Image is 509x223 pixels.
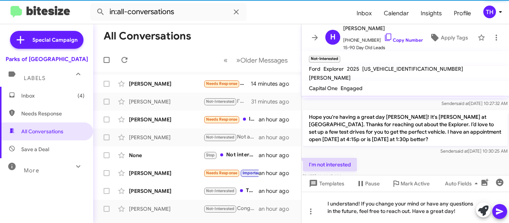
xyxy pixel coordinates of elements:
span: Not-Interested [206,188,235,193]
span: Explorer [323,66,344,72]
span: said at [455,148,468,154]
span: Sender [DATE] 10:27:32 AM [442,101,508,106]
span: Sender [DATE] 10:30:25 AM [440,148,508,154]
div: Parks of [GEOGRAPHIC_DATA] [6,55,88,63]
button: Next [232,52,292,68]
div: Not at this time sorry the message was not meant for you [203,133,259,141]
span: More [24,167,39,174]
span: Not-Interested [206,206,235,211]
div: [PERSON_NAME] [129,134,203,141]
div: an hour ago [259,169,295,177]
span: Templates [307,177,344,190]
span: Important [243,171,262,175]
span: Pause [365,177,380,190]
div: [PERSON_NAME] [129,187,203,195]
span: Auto Fields [445,177,481,190]
div: I have a delivered price to [GEOGRAPHIC_DATA] [GEOGRAPHIC_DATA] zip code 30350 of $34,300. This i... [203,115,259,124]
div: an hour ago [259,152,295,159]
div: Thanks but already purchased a vehicle. [203,187,259,195]
span: H [330,31,336,43]
span: Special Campaign [32,36,78,44]
span: Save a Deal [21,146,49,153]
a: Inbox [351,3,378,24]
span: 2025 [347,66,359,72]
div: 14 minutes ago [251,80,295,87]
span: Needs Response [21,110,85,117]
span: Ford [309,66,320,72]
nav: Page navigation example [219,52,292,68]
div: [PERSON_NAME] [129,80,203,87]
span: Apply Tags [441,31,468,44]
button: Apply Tags [423,31,474,44]
span: [US_VEHICLE_IDENTIFICATION_NUMBER] [362,66,463,72]
span: (4) [78,92,85,99]
a: Copy Number [384,37,423,43]
div: [PERSON_NAME] [129,205,203,213]
span: Mark Active [401,177,430,190]
span: Needs Response [206,171,238,175]
input: Search [90,3,247,21]
div: Not interested please stop texting me about it thank you [203,151,259,159]
a: Special Campaign [10,31,83,49]
a: Profile [448,3,477,24]
span: Engaged [341,85,363,92]
button: Templates [301,177,350,190]
span: « [224,55,228,65]
a: Insights [415,3,448,24]
div: I understand! If you change your mind or have any questions in the future, feel free to reach out... [301,192,509,223]
div: 31 minutes ago [251,98,295,105]
span: Capital One [309,85,338,92]
span: [PERSON_NAME] [343,24,423,33]
div: an hour ago [259,187,295,195]
div: TH [483,6,496,18]
p: I'm not interested [303,158,357,171]
span: [DATE] 11:44:15 AM [303,173,341,179]
div: [PERSON_NAME] [129,169,203,177]
span: All Conversations [21,128,63,135]
button: Mark Active [386,177,436,190]
div: [PERSON_NAME] [129,116,203,123]
div: Do you have anything [203,169,259,177]
span: Needs Response [206,117,238,122]
a: Calendar [378,3,415,24]
div: None [129,152,203,159]
span: Not-Interested [206,99,235,104]
div: an hour ago [259,134,295,141]
span: said at [456,101,469,106]
span: [PHONE_NUMBER] [343,33,423,44]
span: Stop [206,153,215,157]
div: We are interested in an ionic 5N and the ionic 9 only. [PERSON_NAME] is helping us on leasing these [203,79,251,88]
small: Not-Interested [309,56,340,63]
span: 15-90 Day Old Leads [343,44,423,51]
span: Labels [24,75,45,82]
span: [PERSON_NAME] [309,74,351,81]
span: » [236,55,240,65]
div: Congratulations on your purchase. [203,204,259,213]
button: Previous [219,52,232,68]
button: Auto Fields [439,177,487,190]
button: TH [477,6,501,18]
p: Hope you're having a great day [PERSON_NAME]! It's [PERSON_NAME] at [GEOGRAPHIC_DATA]. Thanks for... [303,110,508,146]
div: I'm not interested [203,97,251,106]
h1: All Conversations [104,30,191,42]
span: Inbox [21,92,85,99]
div: an hour ago [259,116,295,123]
div: an hour ago [259,205,295,213]
button: Pause [350,177,386,190]
span: Older Messages [240,56,288,64]
div: [PERSON_NAME] [129,98,203,105]
span: Not-Interested [206,135,235,140]
span: Needs Response [206,81,238,86]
